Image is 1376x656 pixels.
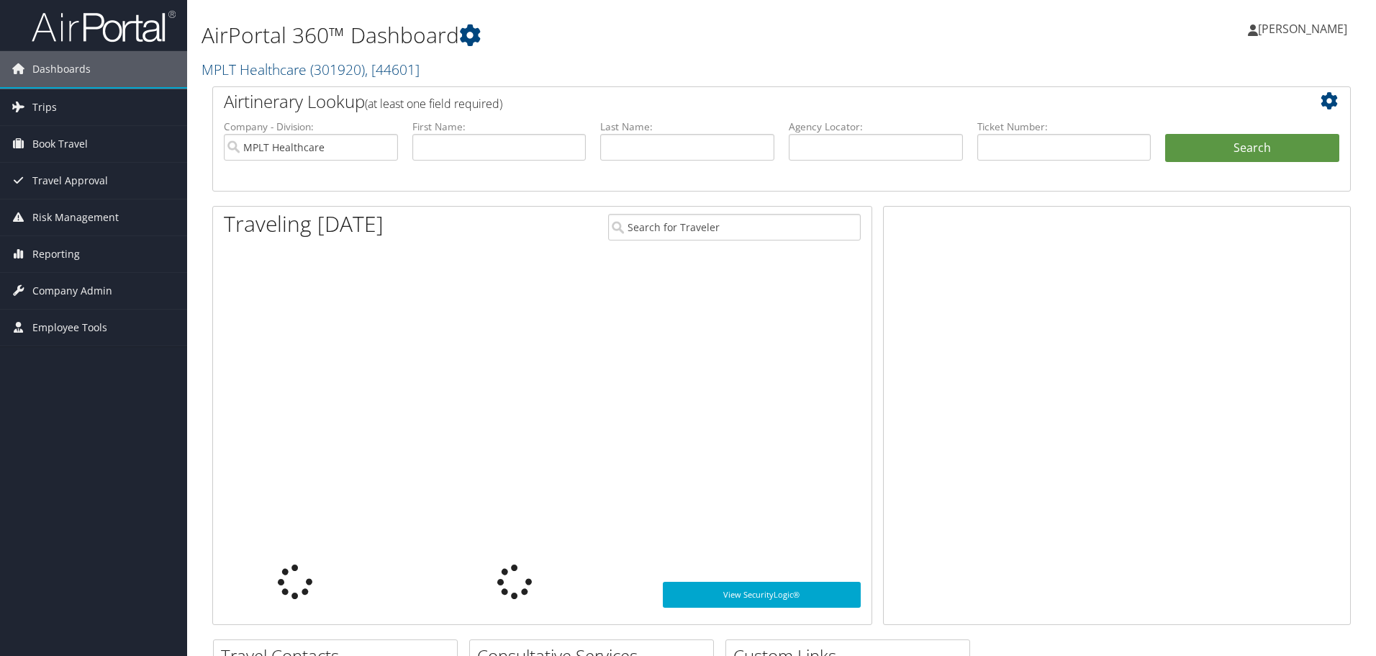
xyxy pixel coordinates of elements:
[310,60,365,79] span: ( 301920 )
[32,236,80,272] span: Reporting
[663,582,861,608] a: View SecurityLogic®
[202,20,975,50] h1: AirPortal 360™ Dashboard
[608,214,861,241] input: Search for Traveler
[32,273,112,309] span: Company Admin
[224,120,398,134] label: Company - Division:
[32,163,108,199] span: Travel Approval
[32,9,176,43] img: airportal-logo.png
[1165,134,1339,163] button: Search
[600,120,774,134] label: Last Name:
[32,199,119,235] span: Risk Management
[365,96,502,112] span: (at least one field required)
[412,120,587,134] label: First Name:
[365,60,420,79] span: , [ 44601 ]
[32,89,57,125] span: Trips
[32,310,107,346] span: Employee Tools
[224,89,1244,114] h2: Airtinerary Lookup
[224,209,384,239] h1: Traveling [DATE]
[1258,21,1347,37] span: [PERSON_NAME]
[1248,7,1362,50] a: [PERSON_NAME]
[32,51,91,87] span: Dashboards
[32,126,88,162] span: Book Travel
[789,120,963,134] label: Agency Locator:
[202,60,420,79] a: MPLT Healthcare
[977,120,1151,134] label: Ticket Number:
